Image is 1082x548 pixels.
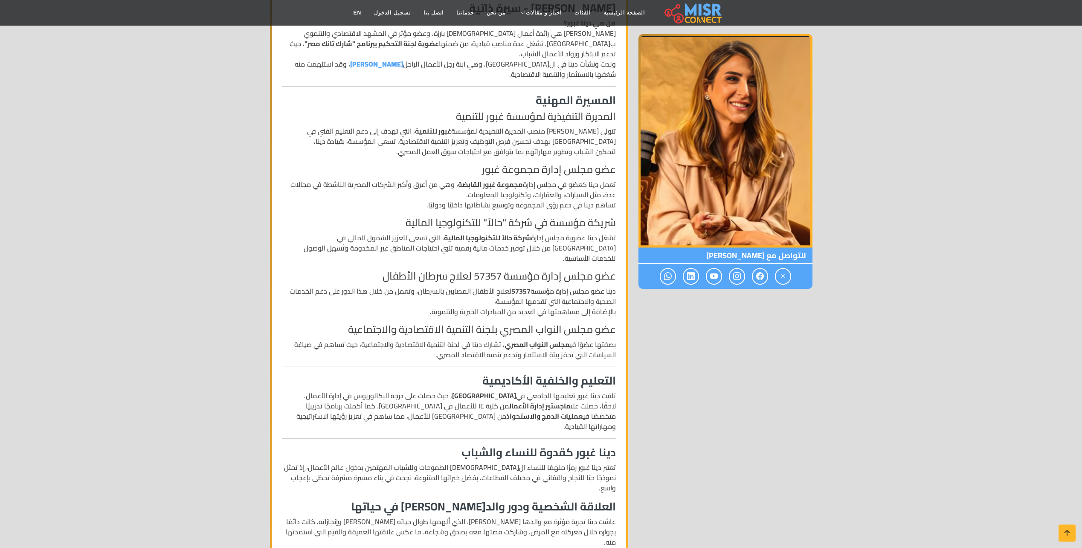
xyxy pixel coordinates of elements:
p: تعمل دينا كعضو في مجلس إدارة ، وهي من أعرق وأكبر الشركات المصرية الناشطة في مجالات عدة، مثل السيا... [282,179,616,210]
strong: عمليات الدمج والاستحواذ [506,410,583,423]
p: بصفتها عضوًا في ، تشارك دينا في لجنة التنمية الاقتصادية والاجتماعية، حيث تساهم في صياغة السياسات ... [282,339,616,360]
h3: المسيرة المهنية [282,93,616,107]
a: [PERSON_NAME] [350,58,403,70]
h4: عضو مجلس إدارة مؤسسة 57357 لعلاج سرطان الأطفال [282,270,616,283]
strong: مجلس النواب المصري [505,338,570,351]
img: دينا غبور [638,34,812,248]
strong: شركة حالاً للتكنولوجيا المالية [444,231,531,244]
p: تلقت دينا غبور تعليمها الجامعي في ، حيث حصلت على درجة البكالوريوس في إدارة الأعمال. لاحقًا، حصلت ... [282,391,616,431]
a: من نحن [480,5,512,21]
strong: [GEOGRAPHIC_DATA] [452,389,516,402]
a: الصفحة الرئيسية [597,5,651,21]
p: تتولى [PERSON_NAME] منصب المديرة التنفيذية لمؤسسة ، التي تهدف إلى دعم التعليم الفني في [GEOGRAPHI... [282,126,616,157]
img: main.misr_connect [664,2,722,23]
h4: عضو مجلس إدارة مجموعة غبور [282,163,616,176]
p: [PERSON_NAME] هي رائدة أعمال [DEMOGRAPHIC_DATA] بارزة، وعضو مؤثر في المشهد الاقتصادي والتنموي ب[G... [282,18,616,79]
span: اخبار و مقالات [526,9,562,17]
p: دينا عضو مجلس إدارة مؤسسة لعلاج الأطفال المصابين بالسرطان، وتعمل من خلال هذا الدور على دعم الخدما... [282,286,616,317]
a: تسجيل الدخول [368,5,417,21]
strong: مجموعة غبور القابضة [458,178,523,191]
strong: 57357 [511,285,531,297]
h4: المديرة التنفيذية لمؤسسة غبور للتنمية [282,111,616,123]
a: خدماتنا [450,5,480,21]
strong: ماجستير إدارة الأعمال [509,399,571,412]
p: تعتبر دينا غبور رمزًا ملهمًا للنساء ال[DEMOGRAPHIC_DATA] الطموحات وللشباب المهتمين بدخول عالم الأ... [282,462,616,493]
a: EN [347,5,368,21]
h3: دينا غبور كقدوة للنساء والشباب [282,446,616,459]
strong: عضوية لجنة التحكيم ببرنامج "شارك تانك مصر" [305,37,439,50]
p: عاشت دينا تجربة مؤثرة مع والدها [PERSON_NAME]، الذي ألهمها طوال حياته [PERSON_NAME] وإنجازاته. كا... [282,516,616,547]
a: اخبار و مقالات [512,5,568,21]
h3: التعليم والخلفية الأكاديمية [282,374,616,387]
span: للتواصل مع [PERSON_NAME] [638,248,812,264]
a: الفئات [568,5,597,21]
h4: عضو مجلس النواب المصري بلجنة التنمية الاقتصادية والاجتماعية [282,324,616,336]
p: تشغل دينا عضوية مجلس إدارة ، التي تسعى لتعزيز الشمول المالي في [GEOGRAPHIC_DATA] من خلال توفير خد... [282,233,616,263]
strong: غبور للتنمية [415,125,451,137]
h4: شريكة مؤسسة في شركة "حالاً" للتكنولوجيا المالية [282,217,616,229]
h3: العلاقة الشخصية ودور والد[PERSON_NAME] في حياتها [282,500,616,513]
a: اتصل بنا [417,5,450,21]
